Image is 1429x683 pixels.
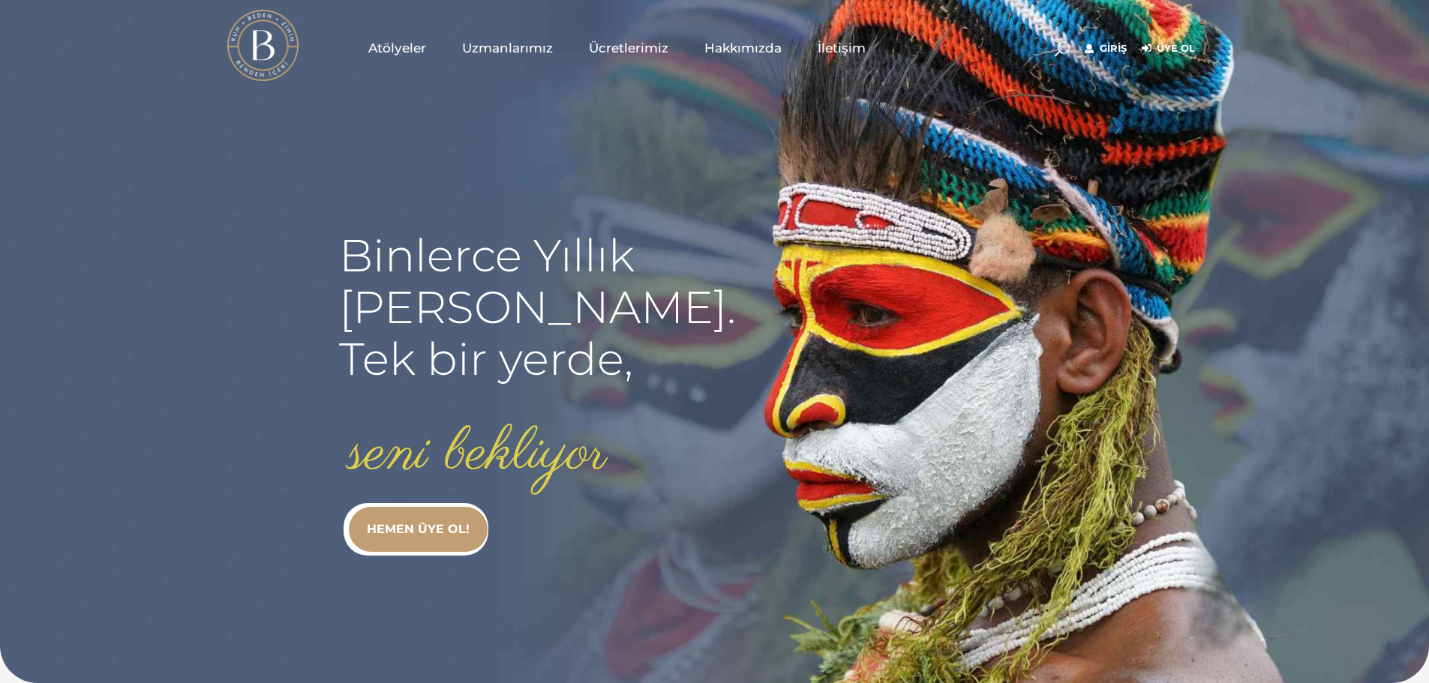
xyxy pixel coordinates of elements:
a: Uzmanlarımız [444,10,571,85]
span: Atölyeler [368,40,426,57]
rs-layer: seni bekliyor [349,421,607,487]
img: light logo [227,10,299,81]
a: Giriş [1085,40,1127,58]
a: Üye Ol [1142,40,1195,58]
a: Hakkımızda [686,10,800,85]
span: Ücretlerimiz [589,40,668,57]
span: İletişim [818,40,866,57]
a: Atölyeler [350,10,444,85]
a: İletişim [800,10,884,85]
span: Uzmanlarımız [462,40,553,57]
rs-layer: Binlerce Yıllık [PERSON_NAME]. Tek bir yerde, [339,229,736,385]
a: HEMEN ÜYE OL! [349,507,488,552]
a: Ücretlerimiz [571,10,686,85]
span: Hakkımızda [704,40,782,57]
